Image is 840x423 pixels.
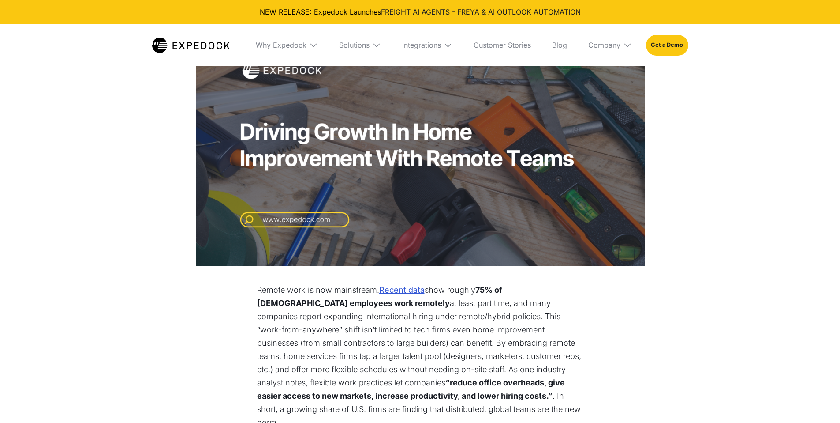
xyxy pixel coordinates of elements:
[467,24,538,66] a: Customer Stories
[257,378,565,400] strong: “reduce office overheads, give easier access to new markets, increase productivity, and lower hir...
[581,24,639,66] div: Company
[588,41,620,49] div: Company
[395,24,459,66] div: Integrations
[689,328,840,423] iframe: Chat Widget
[7,7,833,17] div: NEW RELEASE: Expedock Launches
[381,8,581,16] a: FREIGHT AI AGENTS - FREYA & AI OUTLOOK AUTOMATION
[339,41,370,49] div: Solutions
[646,35,688,55] a: Get a Demo
[249,24,325,66] div: Why Expedock
[257,285,502,308] strong: 75% of [DEMOGRAPHIC_DATA] employees work remotely
[402,41,441,49] div: Integrations
[545,24,574,66] a: Blog
[332,24,388,66] div: Solutions
[256,41,306,49] div: Why Expedock
[379,283,425,297] a: Recent data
